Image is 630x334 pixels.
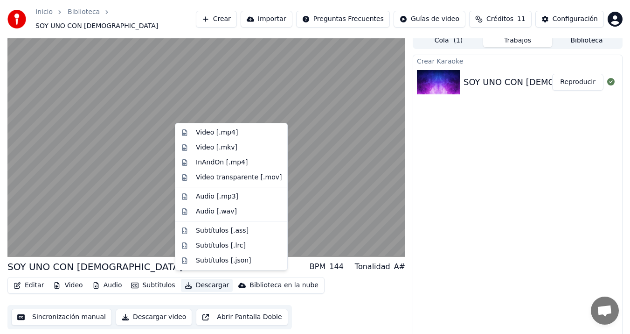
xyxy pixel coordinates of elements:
div: Video transparente [.mov] [196,173,282,182]
button: Importar [241,11,292,28]
a: Inicio [35,7,53,17]
div: Audio [.wav] [196,207,237,216]
div: Video [.mp4] [196,128,238,137]
div: Subtítulos [.lrc] [196,241,246,250]
button: Descargar [181,279,233,292]
button: Abrir Pantalla Doble [196,309,288,326]
div: Video [.mkv] [196,143,237,152]
button: Cola [414,34,483,47]
div: SOY UNO CON [DEMOGRAPHIC_DATA] [7,260,183,273]
span: SOY UNO CON [DEMOGRAPHIC_DATA] [35,21,158,31]
div: Subtítulos [.json] [196,256,251,265]
span: ( 1 ) [453,36,463,45]
button: Subtítulos [127,279,179,292]
button: Sincronización manual [11,309,112,326]
button: Audio [89,279,126,292]
img: youka [7,10,26,28]
div: SOY UNO CON [DEMOGRAPHIC_DATA] [464,76,621,89]
div: Biblioteca en la nube [249,281,318,290]
span: 11 [517,14,526,24]
button: Trabajos [483,34,552,47]
button: Configuración [535,11,604,28]
div: Subtítulos [.ass] [196,226,249,235]
button: Guías de video [394,11,465,28]
div: Audio [.mp3] [196,192,238,201]
button: Video [49,279,86,292]
button: Preguntas Frecuentes [296,11,390,28]
a: Open chat [591,297,619,325]
nav: breadcrumb [35,7,196,31]
button: Editar [10,279,48,292]
button: Reproducir [552,74,603,91]
div: Crear Karaoke [413,55,622,66]
button: Descargar video [116,309,192,326]
button: Biblioteca [552,34,621,47]
button: Créditos11 [469,11,532,28]
div: BPM [310,261,325,272]
div: InAndOn [.mp4] [196,158,248,167]
a: Biblioteca [68,7,100,17]
div: A# [394,261,405,272]
div: Tonalidad [355,261,390,272]
div: Configuración [553,14,598,24]
button: Crear [196,11,237,28]
span: Créditos [486,14,513,24]
div: 144 [329,261,344,272]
